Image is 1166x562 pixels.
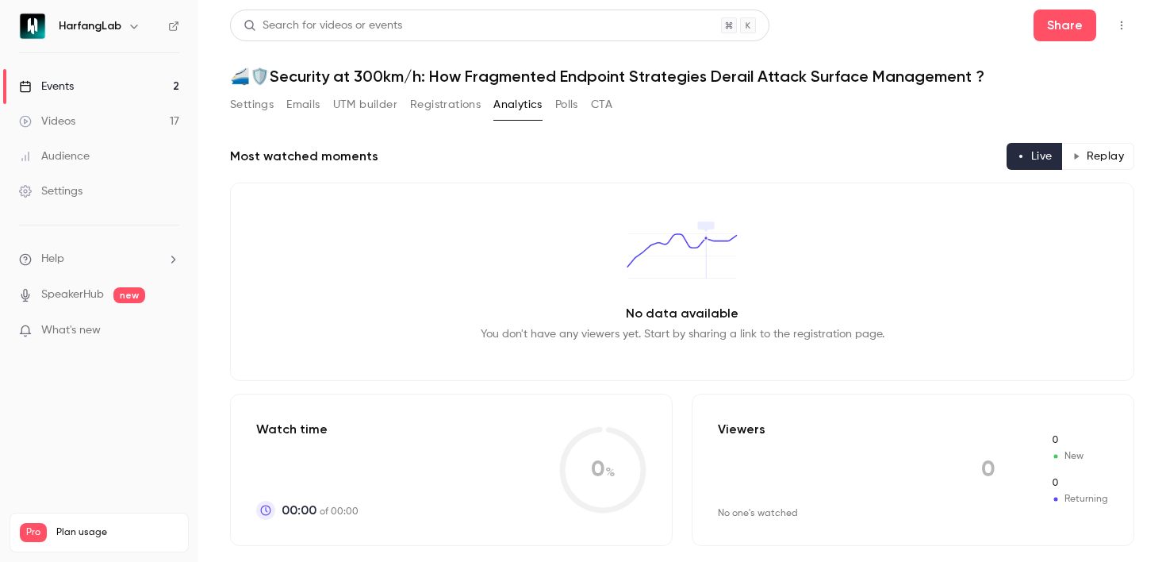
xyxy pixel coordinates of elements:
button: Polls [555,92,578,117]
span: Returning [1051,492,1108,506]
span: What's new [41,322,101,339]
button: Share [1034,10,1096,41]
span: new [113,287,145,303]
button: Registrations [410,92,481,117]
h6: HarfangLab [59,18,121,34]
button: Analytics [493,92,543,117]
p: No data available [626,304,738,323]
h1: 🚄🛡️Security at 300km/h: How Fragmented Endpoint Strategies Derail Attack Surface Management ? [230,67,1134,86]
span: Returning [1051,476,1108,491]
span: 00:00 [282,501,316,520]
div: No one's watched [718,507,798,520]
button: Emails [286,92,320,117]
p: Viewers [718,420,765,439]
button: CTA [591,92,612,117]
a: SpeakerHub [41,287,104,303]
span: Plan usage [56,526,178,539]
span: New [1051,433,1108,448]
span: Help [41,251,64,268]
button: Replay [1062,143,1134,170]
div: Search for videos or events [244,17,402,34]
div: Settings [19,183,82,199]
p: Watch time [256,420,359,439]
div: Events [19,79,74,94]
h2: Most watched moments [230,147,378,166]
div: Audience [19,148,90,164]
iframe: Noticeable Trigger [160,324,179,338]
p: You don't have any viewers yet. Start by sharing a link to the registration page. [481,326,884,342]
span: New [1051,449,1108,464]
img: HarfangLab [20,13,45,39]
button: Live [1007,143,1063,170]
span: Pro [20,523,47,542]
li: help-dropdown-opener [19,251,179,268]
button: UTM builder [333,92,397,117]
p: of 00:00 [282,501,359,520]
div: Videos [19,114,75,129]
button: Settings [230,92,274,117]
